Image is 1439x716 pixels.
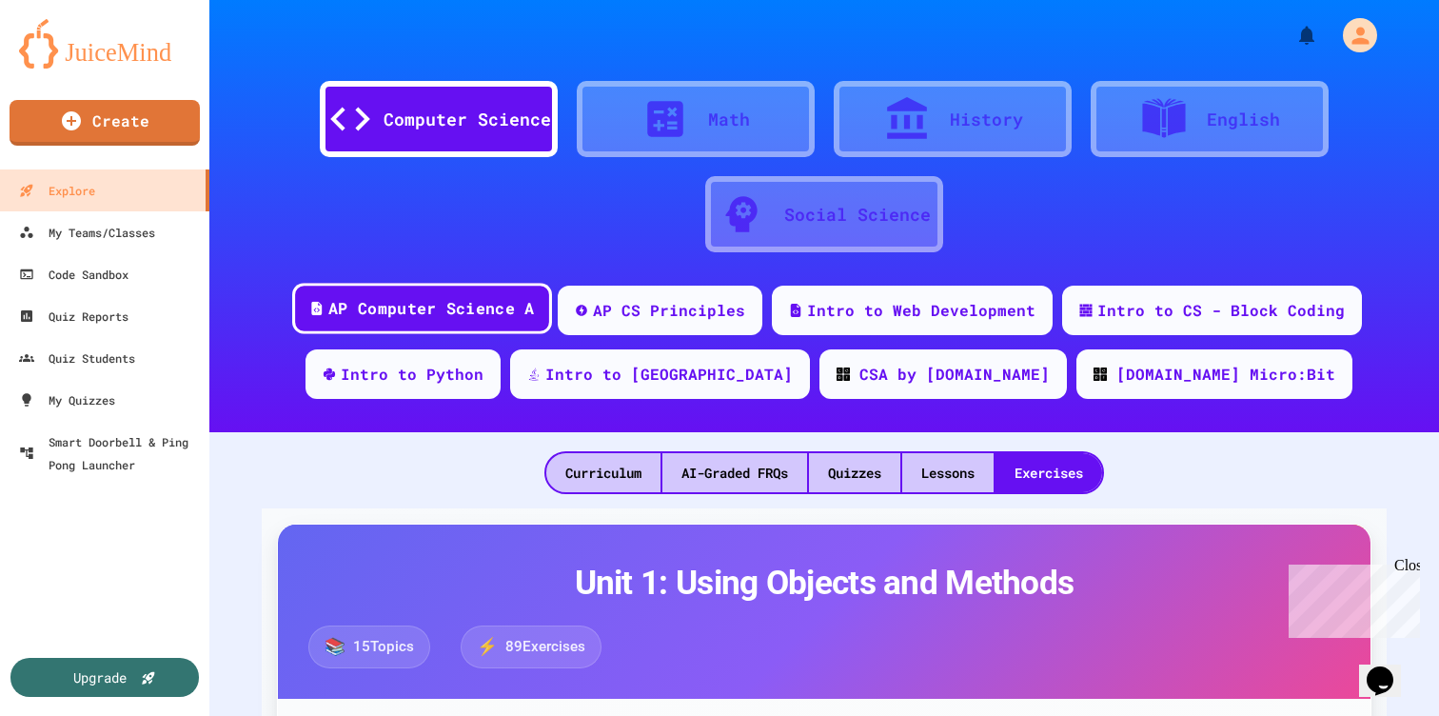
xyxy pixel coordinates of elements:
div: History [950,107,1023,132]
span: ⚡ [477,634,498,659]
div: Upgrade [73,667,127,687]
div: My Teams/Classes [19,221,155,244]
div: CSA by [DOMAIN_NAME] [859,363,1050,386]
div: Code Sandbox [19,263,128,286]
div: AP Computer Science A [328,297,534,321]
h2: Unit 1: Using Objects and Methods [308,563,1340,603]
div: Quiz Reports [19,305,128,328]
img: logo-orange.svg [19,19,190,69]
div: [DOMAIN_NAME] Micro:Bit [1116,363,1335,386]
div: My Notifications [1260,19,1323,51]
div: Explore [19,179,95,202]
div: English [1207,107,1280,132]
div: Intro to CS - Block Coding [1097,299,1345,322]
div: AP CS Principles [593,299,745,322]
div: Curriculum [546,453,660,492]
div: Quizzes [809,453,900,492]
div: Intro to Web Development [807,299,1035,322]
a: Create [10,100,200,146]
div: Math [708,107,750,132]
span: 89 Exercises [505,636,585,658]
div: Computer Science [384,107,551,132]
div: Social Science [784,202,931,228]
div: Lessons [902,453,994,492]
span: 15 Topics [353,636,414,658]
div: Exercises [995,453,1102,492]
img: CODE_logo_RGB.png [1094,368,1107,381]
div: Chat with us now!Close [8,8,131,121]
div: My Account [1323,13,1382,57]
div: AI-Graded FRQs [662,453,807,492]
div: Quiz Students [19,347,135,369]
div: Intro to Python [341,363,483,386]
img: CODE_logo_RGB.png [837,368,850,381]
div: My Quizzes [19,388,115,411]
iframe: chat widget [1359,640,1420,697]
div: Intro to [GEOGRAPHIC_DATA] [545,363,793,386]
div: Smart Doorbell & Ping Pong Launcher [19,430,202,476]
span: 📚 [325,634,345,659]
iframe: chat widget [1281,557,1420,638]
